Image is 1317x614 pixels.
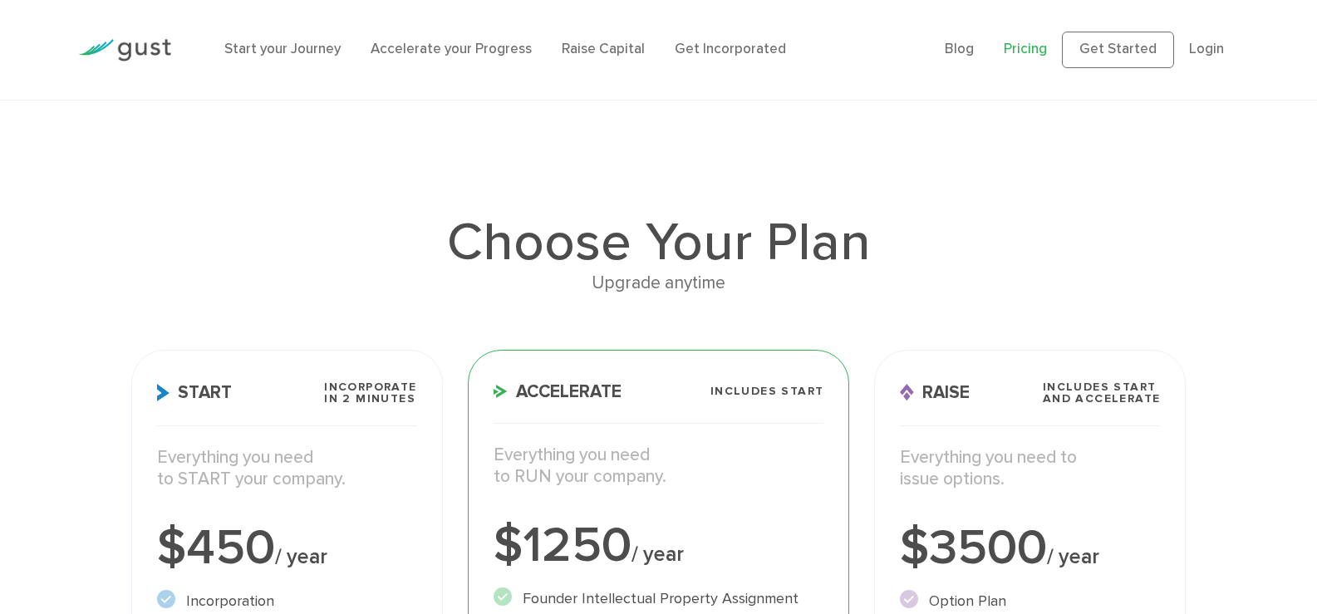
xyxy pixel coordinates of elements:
li: Option Plan [900,590,1160,612]
p: Everything you need to START your company. [157,447,417,491]
h1: Choose Your Plan [131,216,1187,269]
div: $450 [157,523,417,573]
span: Includes START [710,386,824,397]
div: $3500 [900,523,1160,573]
a: Get Incorporated [675,41,786,57]
a: Pricing [1004,41,1047,57]
span: Start [157,384,232,401]
li: Founder Intellectual Property Assignment [494,587,824,610]
span: Includes START and ACCELERATE [1043,381,1161,405]
span: Incorporate in 2 Minutes [324,381,416,405]
li: Incorporation [157,590,417,612]
span: / year [631,542,684,567]
span: / year [1047,544,1099,569]
div: Upgrade anytime [131,269,1187,297]
p: Everything you need to RUN your company. [494,445,824,489]
span: / year [275,544,327,569]
a: Start your Journey [224,41,341,57]
a: Blog [945,41,974,57]
img: Gust Logo [78,39,171,61]
p: Everything you need to issue options. [900,447,1160,491]
a: Login [1189,41,1224,57]
div: $1250 [494,521,824,571]
a: Get Started [1062,32,1174,68]
img: Accelerate Icon [494,385,508,398]
a: Raise Capital [562,41,645,57]
span: Raise [900,384,970,401]
span: Accelerate [494,383,622,400]
img: Start Icon X2 [157,384,170,401]
a: Accelerate your Progress [371,41,532,57]
img: Raise Icon [900,384,914,401]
